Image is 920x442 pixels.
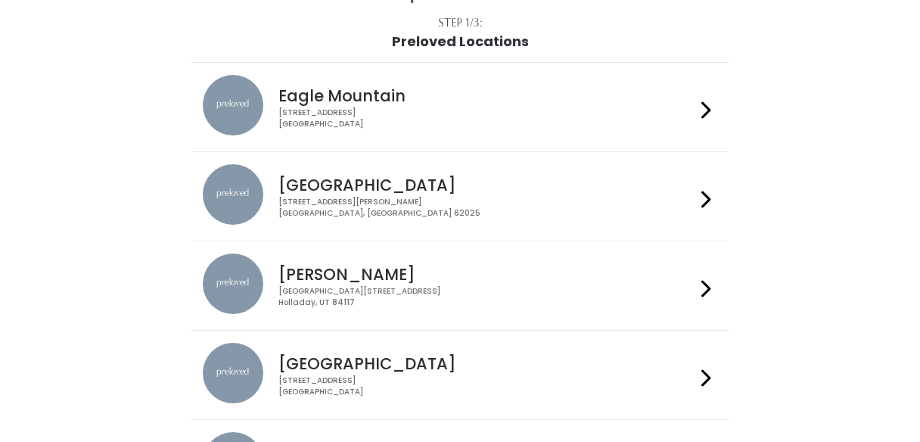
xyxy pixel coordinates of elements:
img: preloved location [203,254,263,314]
div: [STREET_ADDRESS] [GEOGRAPHIC_DATA] [278,375,695,397]
div: [GEOGRAPHIC_DATA][STREET_ADDRESS] Holladay, UT 84117 [278,286,695,308]
div: [STREET_ADDRESS] [GEOGRAPHIC_DATA] [278,107,695,129]
h1: Preloved Locations [392,34,529,49]
h4: Eagle Mountain [278,87,695,104]
h4: [GEOGRAPHIC_DATA] [278,176,695,194]
a: preloved location [GEOGRAPHIC_DATA] [STREET_ADDRESS][PERSON_NAME][GEOGRAPHIC_DATA], [GEOGRAPHIC_D... [203,164,716,229]
img: preloved location [203,164,263,225]
a: preloved location [GEOGRAPHIC_DATA] [STREET_ADDRESS][GEOGRAPHIC_DATA] [203,343,716,407]
img: preloved location [203,75,263,135]
h4: [GEOGRAPHIC_DATA] [278,355,695,372]
h4: [PERSON_NAME] [278,266,695,283]
div: Step 1/3: [438,15,483,31]
a: preloved location Eagle Mountain [STREET_ADDRESS][GEOGRAPHIC_DATA] [203,75,716,139]
a: preloved location [PERSON_NAME] [GEOGRAPHIC_DATA][STREET_ADDRESS]Holladay, UT 84117 [203,254,716,318]
div: [STREET_ADDRESS][PERSON_NAME] [GEOGRAPHIC_DATA], [GEOGRAPHIC_DATA] 62025 [278,197,695,219]
img: preloved location [203,343,263,403]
